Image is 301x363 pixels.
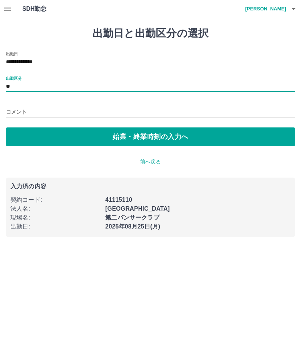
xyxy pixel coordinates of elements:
[6,158,295,166] p: 前へ戻る
[10,195,101,204] p: 契約コード :
[6,75,22,81] label: 出勤区分
[10,222,101,231] p: 出勤日 :
[10,213,101,222] p: 現場名 :
[105,197,132,203] b: 41115110
[10,204,101,213] p: 法人名 :
[6,51,18,56] label: 出勤日
[105,205,170,212] b: [GEOGRAPHIC_DATA]
[6,127,295,146] button: 始業・終業時刻の入力へ
[6,27,295,40] h1: 出勤日と出勤区分の選択
[10,184,291,189] p: 入力済の内容
[105,223,160,230] b: 2025年08月25日(月)
[105,214,159,221] b: 第二パンサークラブ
